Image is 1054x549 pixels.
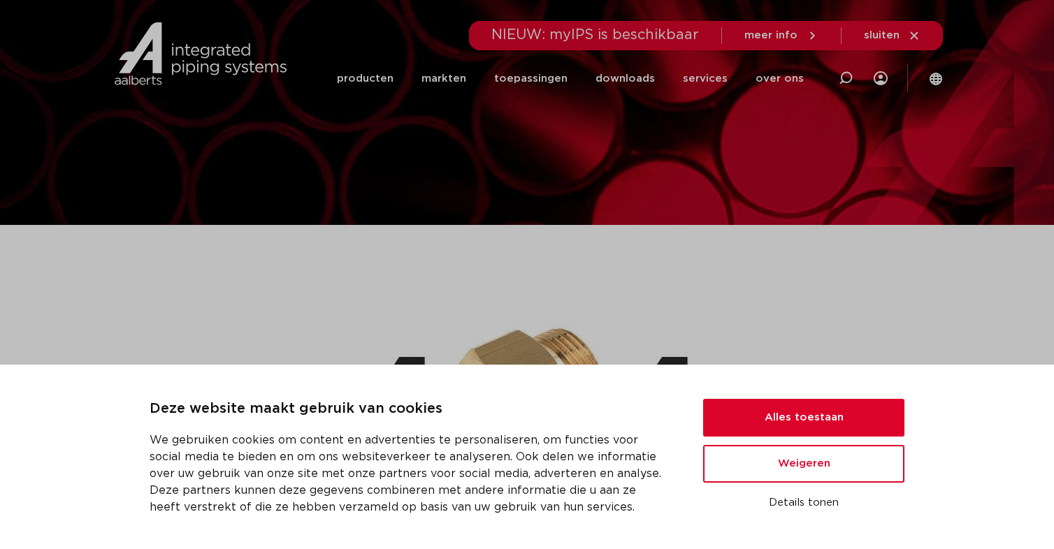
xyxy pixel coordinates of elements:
button: Alles toestaan [703,399,904,437]
span: NIEUW: myIPS is beschikbaar [491,28,699,42]
div: my IPS [874,50,888,107]
nav: Menu [337,50,804,107]
span: sluiten [864,30,900,41]
a: producten [337,50,394,107]
button: Details tonen [703,491,904,515]
p: Deze website maakt gebruik van cookies [150,398,670,420]
p: We gebruiken cookies om content en advertenties te personaliseren, om functies voor social media ... [150,432,670,515]
a: over ons [756,50,804,107]
a: meer info [744,29,818,42]
a: services [683,50,728,107]
h1: Pagina niet gevonden [118,232,936,277]
button: Weigeren [703,445,904,483]
a: downloads [595,50,655,107]
a: markten [421,50,466,107]
a: sluiten [864,29,921,42]
span: meer info [744,30,797,41]
a: toepassingen [494,50,568,107]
